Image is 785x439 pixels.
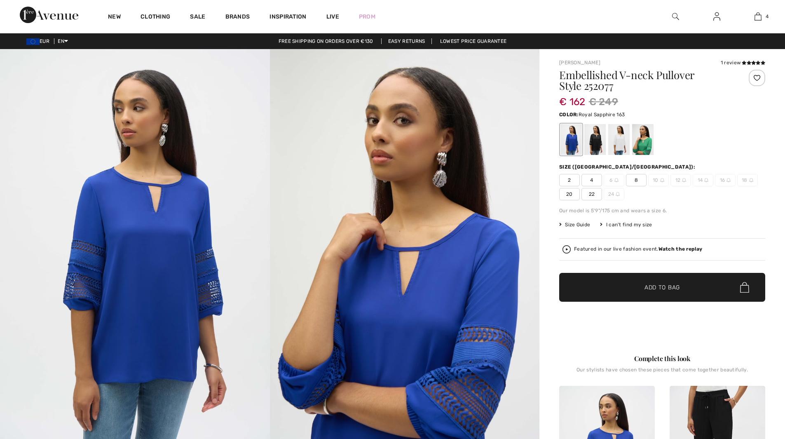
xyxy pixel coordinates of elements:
button: Add to Bag [559,273,765,302]
img: ring-m.svg [660,178,664,182]
img: 1ère Avenue [20,7,78,23]
a: Prom [359,12,375,21]
img: Bag.svg [740,282,749,293]
a: New [108,13,121,22]
span: Color: [559,112,579,117]
a: Easy Returns [381,38,432,44]
img: search the website [672,12,679,21]
span: 4 [766,13,769,20]
a: Clothing [141,13,170,22]
span: 18 [737,174,758,186]
span: Royal Sapphire 163 [579,112,625,117]
a: Brands [225,13,250,22]
span: Inspiration [269,13,306,22]
img: ring-m.svg [682,178,686,182]
span: 12 [670,174,691,186]
img: ring-m.svg [614,178,619,182]
img: ring-m.svg [749,178,753,182]
span: 2 [559,174,580,186]
div: Size ([GEOGRAPHIC_DATA]/[GEOGRAPHIC_DATA]): [559,163,697,171]
div: 1 review [721,59,765,66]
a: Sign In [707,12,727,22]
strong: Watch the replay [658,246,703,252]
div: Featured in our live fashion event. [574,246,702,252]
span: 8 [626,174,647,186]
img: ring-m.svg [726,178,731,182]
div: I can't find my size [600,221,652,228]
div: Our stylists have chosen these pieces that come together beautifully. [559,367,765,379]
span: € 249 [589,94,619,109]
div: Black [584,124,606,155]
div: Complete this look [559,354,765,364]
img: ring-m.svg [616,192,620,196]
a: Free shipping on orders over €130 [272,38,380,44]
div: Off White [608,124,630,155]
img: Watch the replay [562,245,571,254]
a: Sale [190,13,205,22]
span: 16 [715,174,736,186]
span: 14 [693,174,713,186]
a: Live [326,12,339,21]
span: € 162 [559,88,586,108]
img: Euro [26,38,40,45]
span: EUR [26,38,53,44]
span: 22 [581,188,602,200]
a: 4 [738,12,778,21]
div: Garden green [632,124,654,155]
span: Add to Bag [644,283,680,292]
img: My Info [713,12,720,21]
span: 24 [604,188,624,200]
img: My Bag [755,12,762,21]
a: [PERSON_NAME] [559,60,600,66]
iframe: Opens a widget where you can chat to one of our agents [733,377,777,398]
div: Royal Sapphire 163 [560,124,582,155]
h1: Embellished V-neck Pullover Style 252077 [559,70,731,91]
span: 4 [581,174,602,186]
span: Size Guide [559,221,590,228]
img: ring-m.svg [704,178,708,182]
a: Lowest Price Guarantee [434,38,513,44]
span: 6 [604,174,624,186]
span: 20 [559,188,580,200]
span: EN [58,38,68,44]
span: 10 [648,174,669,186]
div: Our model is 5'9"/175 cm and wears a size 6. [559,207,765,214]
